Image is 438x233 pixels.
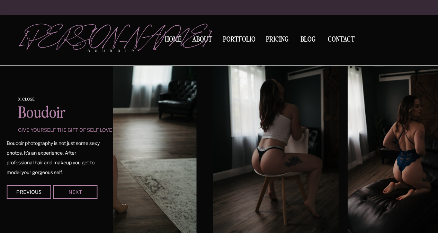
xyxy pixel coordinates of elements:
a: Portfolio [221,36,258,45]
p: give yourself the gift of self love [18,128,119,132]
div: Previous [8,190,50,194]
p: Boudoir photography is not just some sexy photos. It's an experience. After professional hair and... [7,138,100,177]
a: Pricing [264,36,291,45]
a: x. Close [18,97,50,102]
a: BLOG [297,36,319,42]
p: boudoir [88,49,145,53]
a: [PERSON_NAME] [21,25,145,45]
a: Contact [325,36,358,43]
div: Next [54,190,96,194]
p: Boudoir [18,105,120,122]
